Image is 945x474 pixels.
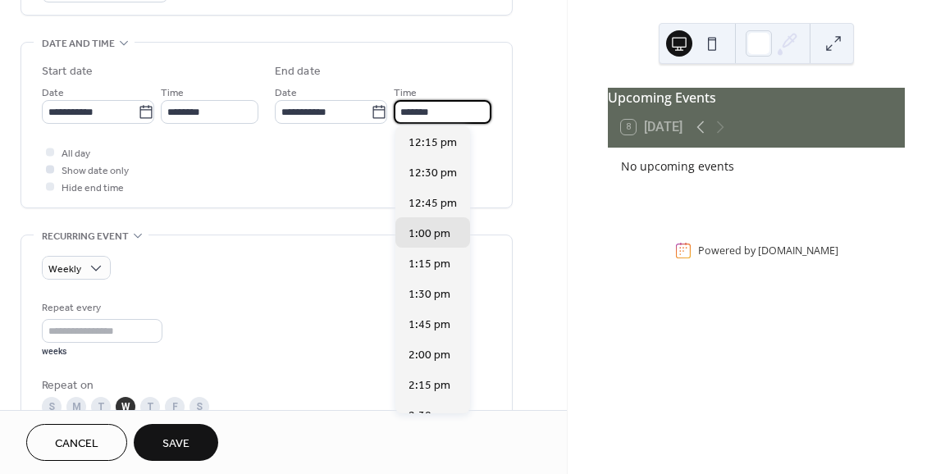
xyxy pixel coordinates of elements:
span: 2:30 pm [409,407,450,424]
div: Powered by [698,244,838,258]
span: Time [161,84,184,102]
span: Show date only [62,162,129,180]
div: T [140,397,160,417]
span: 1:00 pm [409,225,450,242]
div: W [116,397,135,417]
span: Save [162,435,189,453]
span: Hide end time [62,180,124,197]
div: S [189,397,209,417]
span: 2:00 pm [409,346,450,363]
span: Time [394,84,417,102]
span: 12:45 pm [409,194,457,212]
div: M [66,397,86,417]
div: F [165,397,185,417]
span: Date and time [42,35,115,52]
span: 1:15 pm [409,255,450,272]
span: All day [62,145,90,162]
div: Repeat on [42,377,488,394]
div: weeks [42,346,162,358]
span: Cancel [55,435,98,453]
span: 1:45 pm [409,316,450,333]
div: No upcoming events [621,157,892,175]
span: Weekly [48,260,81,279]
span: 2:15 pm [409,376,450,394]
span: Date [275,84,297,102]
div: T [91,397,111,417]
span: 12:15 pm [409,134,457,151]
span: Date [42,84,64,102]
button: Save [134,424,218,461]
div: End date [275,63,321,80]
button: Cancel [26,424,127,461]
a: [DOMAIN_NAME] [758,244,838,258]
div: Upcoming Events [608,88,905,107]
span: Recurring event [42,228,129,245]
span: 1:30 pm [409,285,450,303]
span: 12:30 pm [409,164,457,181]
div: Repeat every [42,299,159,317]
div: Start date [42,63,93,80]
div: S [42,397,62,417]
